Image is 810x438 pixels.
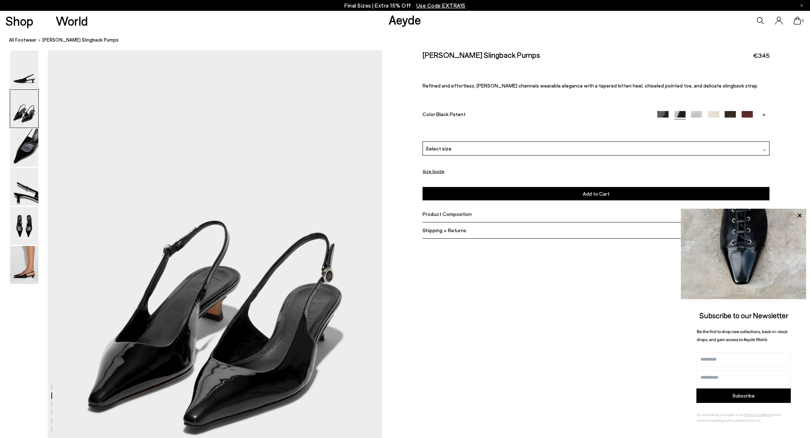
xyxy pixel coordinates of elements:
span: Add to Cart [583,191,610,197]
span: 0 [801,19,805,23]
img: Catrina Slingback Pumps - Image 1 [10,51,38,89]
nav: breadcrumb [9,30,810,50]
img: ca3f721fb6ff708a270709c41d776025.jpg [681,209,806,299]
h2: [PERSON_NAME] Slingback Pumps [423,50,540,59]
span: By subscribing, you agree to our [697,412,744,417]
span: Subscribe to our Newsletter [699,311,788,320]
span: Black Patent [436,111,466,117]
a: 0 [794,17,801,25]
button: Add to Cart [423,187,769,200]
img: Catrina Slingback Pumps - Image 6 [10,246,38,284]
img: Catrina Slingback Pumps - Image 5 [10,207,38,245]
p: Final Sizes | Extra 15% Off [344,1,466,10]
a: World [56,14,88,27]
span: [PERSON_NAME] Slingback Pumps [42,36,119,44]
span: Product Composition [423,211,472,217]
a: Terms & Conditions [744,412,772,417]
span: Refined and effortless, [PERSON_NAME] channels wearable elegance with a tapered kitten heel, chis... [423,82,758,89]
img: Catrina Slingback Pumps - Image 2 [10,90,38,128]
div: Color: [423,111,646,119]
span: Select size [426,145,451,152]
a: Shop [5,14,33,27]
img: svg%3E [763,148,766,152]
img: Catrina Slingback Pumps - Image 3 [10,129,38,167]
img: Catrina Slingback Pumps - Image 4 [10,168,38,206]
a: Aeyde [389,12,421,27]
a: All Footwear [9,36,37,44]
span: Be the first to shop new collections, back-in-stock drops, and gain access to Aeyde World. [697,329,788,342]
span: €345 [753,51,769,60]
button: Subscribe [696,388,791,403]
span: Shipping + Returns [423,227,466,233]
a: + [758,111,769,118]
span: Navigate to /collections/ss25-final-sizes [416,2,466,9]
button: Size Guide [423,167,444,176]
